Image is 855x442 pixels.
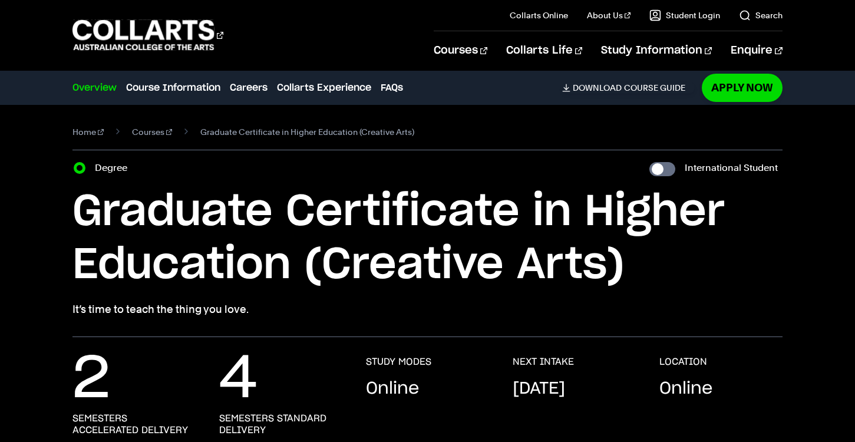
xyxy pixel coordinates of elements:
[649,9,720,21] a: Student Login
[587,9,630,21] a: About Us
[562,83,695,93] a: DownloadCourse Guide
[200,124,414,140] span: Graduate Certificate in Higher Education (Creative Arts)
[702,74,783,101] a: Apply Now
[95,160,134,176] label: Degree
[72,18,223,52] div: Go to homepage
[72,124,104,140] a: Home
[230,81,268,95] a: Careers
[731,31,782,70] a: Enquire
[381,81,403,95] a: FAQs
[685,160,778,176] label: International Student
[434,31,487,70] a: Courses
[659,356,707,368] h3: LOCATION
[659,377,712,401] p: Online
[72,186,782,292] h1: Graduate Certificate in Higher Education (Creative Arts)
[513,356,574,368] h3: NEXT INTAKE
[739,9,783,21] a: Search
[366,377,419,401] p: Online
[513,377,565,401] p: [DATE]
[219,413,342,436] h3: semesters standard delivery
[72,356,110,403] p: 2
[132,124,172,140] a: Courses
[277,81,371,95] a: Collarts Experience
[506,31,582,70] a: Collarts Life
[573,83,622,93] span: Download
[366,356,431,368] h3: STUDY MODES
[72,81,117,95] a: Overview
[219,356,258,403] p: 4
[126,81,220,95] a: Course Information
[510,9,568,21] a: Collarts Online
[72,413,196,436] h3: semesters accelerated delivery
[72,301,782,318] p: It’s time to teach the thing you love.
[601,31,712,70] a: Study Information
